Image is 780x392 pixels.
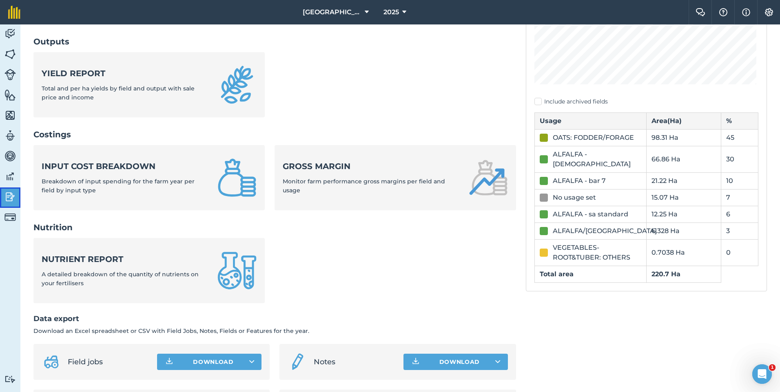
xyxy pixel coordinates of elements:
[553,150,641,169] div: ALFALFA - [DEMOGRAPHIC_DATA]
[283,161,459,172] strong: Gross margin
[553,226,657,236] div: ALFALFA/[GEOGRAPHIC_DATA]
[752,364,772,384] iframe: Intercom live chat
[646,239,721,266] td: 0.7038 Ha
[4,28,16,40] img: svg+xml;base64,PD94bWwgdmVyc2lvbj0iMS4wIiBlbmNvZGluZz0idXRmLTgiPz4KPCEtLSBHZW5lcmF0b3I6IEFkb2JlIE...
[4,69,16,80] img: svg+xml;base64,PD94bWwgdmVyc2lvbj0iMS4wIiBlbmNvZGluZz0idXRmLTgiPz4KPCEtLSBHZW5lcmF0b3I6IEFkb2JlIE...
[42,161,208,172] strong: Input cost breakdown
[742,7,750,17] img: svg+xml;base64,PHN2ZyB4bWxucz0iaHR0cDovL3d3dy53My5vcmcvMjAwMC9zdmciIHdpZHRoPSIxNyIgaGVpZ2h0PSIxNy...
[721,239,758,266] td: 0
[42,68,208,79] strong: Yield report
[4,191,16,203] img: svg+xml;base64,PD94bWwgdmVyc2lvbj0iMS4wIiBlbmNvZGluZz0idXRmLTgiPz4KPCEtLSBHZW5lcmF0b3I6IEFkb2JlIE...
[646,112,721,129] th: Area ( Ha )
[33,238,265,303] a: Nutrient reportA detailed breakdown of the quantity of nutrients on your fertilisers
[8,6,20,19] img: fieldmargin Logo
[4,170,16,183] img: svg+xml;base64,PD94bWwgdmVyc2lvbj0iMS4wIiBlbmNvZGluZz0idXRmLTgiPz4KPCEtLSBHZW5lcmF0b3I6IEFkb2JlIE...
[283,178,445,194] span: Monitor farm performance gross margins per field and usage
[33,326,516,335] p: Download an Excel spreadsheet or CSV with Field Jobs, Notes, Fields or Features for the year.
[33,52,265,117] a: Yield reportTotal and per ha yields by field and output with sale price and income
[646,222,721,239] td: 6.328 Ha
[42,253,208,265] strong: Nutrient report
[718,8,728,16] img: A question mark icon
[275,145,516,210] a: Gross marginMonitor farm performance gross margins per field and usage
[33,313,516,325] h2: Data export
[721,206,758,222] td: 6
[764,8,774,16] img: A cog icon
[4,130,16,142] img: svg+xml;base64,PD94bWwgdmVyc2lvbj0iMS4wIiBlbmNvZGluZz0idXRmLTgiPz4KPCEtLSBHZW5lcmF0b3I6IEFkb2JlIE...
[303,7,361,17] span: [GEOGRAPHIC_DATA][PERSON_NAME]
[721,172,758,189] td: 10
[553,176,606,186] div: ALFALFA - bar 7
[217,251,257,290] img: Nutrient report
[769,364,776,371] span: 1
[4,109,16,121] img: svg+xml;base64,PHN2ZyB4bWxucz0iaHR0cDovL3d3dy53My5vcmcvMjAwMC9zdmciIHdpZHRoPSI1NiIgaGVpZ2h0PSI2MC...
[288,352,307,372] img: svg+xml;base64,PD94bWwgdmVyc2lvbj0iMS4wIiBlbmNvZGluZz0idXRmLTgiPz4KPCEtLSBHZW5lcmF0b3I6IEFkb2JlIE...
[42,178,195,194] span: Breakdown of input spending for the farm year per field by input type
[4,150,16,162] img: svg+xml;base64,PD94bWwgdmVyc2lvbj0iMS4wIiBlbmNvZGluZz0idXRmLTgiPz4KPCEtLSBHZW5lcmF0b3I6IEFkb2JlIE...
[4,211,16,223] img: svg+xml;base64,PD94bWwgdmVyc2lvbj0iMS4wIiBlbmNvZGluZz0idXRmLTgiPz4KPCEtLSBHZW5lcmF0b3I6IEFkb2JlIE...
[217,158,257,197] img: Input cost breakdown
[646,172,721,189] td: 21.22 Ha
[4,48,16,60] img: svg+xml;base64,PHN2ZyB4bWxucz0iaHR0cDovL3d3dy53My5vcmcvMjAwMC9zdmciIHdpZHRoPSI1NiIgaGVpZ2h0PSI2MC...
[553,209,628,219] div: ALFALFA - sa standard
[721,189,758,206] td: 7
[157,354,261,370] button: Download
[314,356,397,368] span: Notes
[4,375,16,383] img: svg+xml;base64,PD94bWwgdmVyc2lvbj0iMS4wIiBlbmNvZGluZz0idXRmLTgiPz4KPCEtLSBHZW5lcmF0b3I6IEFkb2JlIE...
[411,357,421,367] img: Download icon
[540,270,574,278] strong: Total area
[721,112,758,129] th: %
[646,146,721,172] td: 66.86 Ha
[33,129,516,140] h2: Costings
[721,146,758,172] td: 30
[553,193,596,203] div: No usage set
[383,7,399,17] span: 2025
[696,8,705,16] img: Two speech bubbles overlapping with the left bubble in the forefront
[646,129,721,146] td: 98.31 Ha
[217,65,257,104] img: Yield report
[646,189,721,206] td: 15.07 Ha
[534,112,646,129] th: Usage
[33,36,516,47] h2: Outputs
[164,357,174,367] img: Download icon
[42,352,61,372] img: svg+xml;base64,PD94bWwgdmVyc2lvbj0iMS4wIiBlbmNvZGluZz0idXRmLTgiPz4KPCEtLSBHZW5lcmF0b3I6IEFkb2JlIE...
[646,206,721,222] td: 12.25 Ha
[33,222,516,233] h2: Nutrition
[68,356,151,368] span: Field jobs
[553,133,634,143] div: OATS: FODDER/FORAGE
[534,97,758,106] label: Include archived fields
[33,145,265,210] a: Input cost breakdownBreakdown of input spending for the farm year per field by input type
[42,85,195,101] span: Total and per ha yields by field and output with sale price and income
[4,89,16,101] img: svg+xml;base64,PHN2ZyB4bWxucz0iaHR0cDovL3d3dy53My5vcmcvMjAwMC9zdmciIHdpZHRoPSI1NiIgaGVpZ2h0PSI2MC...
[42,271,199,287] span: A detailed breakdown of the quantity of nutrients on your fertilisers
[403,354,508,370] button: Download
[721,222,758,239] td: 3
[721,129,758,146] td: 45
[553,243,641,262] div: VEGETABLES-ROOT&TUBER: OTHERS
[469,158,508,197] img: Gross margin
[651,270,680,278] strong: 220.7 Ha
